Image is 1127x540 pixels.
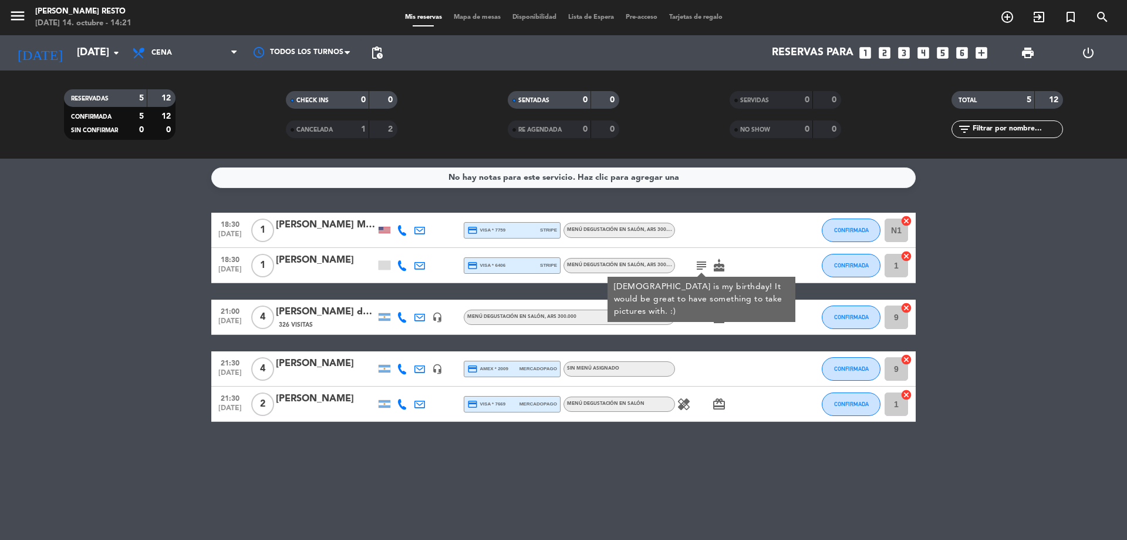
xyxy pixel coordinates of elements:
[663,14,728,21] span: Tarjetas de regalo
[215,369,245,383] span: [DATE]
[467,399,505,410] span: visa * 7669
[139,126,144,134] strong: 0
[645,263,676,267] span: , ARS 300.000
[1000,10,1014,24] i: add_circle_outline
[822,219,880,242] button: CONFIRMADA
[9,7,26,29] button: menu
[900,250,912,262] i: cancel
[900,302,912,314] i: cancel
[399,14,448,21] span: Mis reservas
[251,306,274,329] span: 4
[276,391,376,407] div: [PERSON_NAME]
[805,125,809,133] strong: 0
[9,40,71,66] i: [DATE]
[877,45,892,61] i: looks_two
[567,227,676,232] span: Menú degustación en salón
[151,49,172,57] span: Cena
[296,98,329,103] span: CHECK INS
[822,254,880,277] button: CONFIRMADA
[614,281,789,318] div: [DEMOGRAPHIC_DATA] is my birthday! It would be great to have something to take pictures with. :)
[519,365,557,373] span: mercadopago
[712,397,726,411] i: card_giftcard
[834,365,869,372] span: CONFIRMADA
[109,46,123,60] i: arrow_drop_down
[834,401,869,407] span: CONFIRMADA
[1081,46,1095,60] i: power_settings_new
[834,262,869,269] span: CONFIRMADA
[567,263,676,267] span: Menú degustación en salón
[545,314,576,319] span: , ARS 300.000
[583,125,588,133] strong: 0
[957,122,971,136] i: filter_list
[834,227,869,233] span: CONFIRMADA
[448,14,507,21] span: Mapa de mesas
[139,94,144,102] strong: 5
[583,96,588,104] strong: 0
[9,7,26,25] i: menu
[694,259,708,273] i: subject
[1064,10,1078,24] i: turned_in_not
[166,126,173,134] strong: 0
[822,393,880,416] button: CONFIRMADA
[251,393,274,416] span: 2
[467,260,505,271] span: visa * 6406
[610,96,617,104] strong: 0
[540,261,557,269] span: stripe
[276,217,376,233] div: [PERSON_NAME] Me doza
[251,219,274,242] span: 1
[822,357,880,381] button: CONFIRMADA
[71,128,118,133] span: SIN CONFIRMAR
[276,356,376,371] div: [PERSON_NAME]
[974,45,989,61] i: add_box
[215,355,245,369] span: 21:30
[467,225,478,236] i: credit_card
[467,364,478,374] i: credit_card
[467,314,576,319] span: Menú degustación en salón
[296,127,333,133] span: CANCELADA
[215,391,245,404] span: 21:30
[772,47,853,59] span: Reservas para
[276,304,376,320] div: [PERSON_NAME] del Boca
[279,320,313,330] span: 326 Visitas
[1095,10,1109,24] i: search
[139,112,144,120] strong: 5
[448,171,679,185] div: No hay notas para este servicio. Haz clic para agregar una
[161,112,173,120] strong: 12
[161,94,173,102] strong: 12
[916,45,931,61] i: looks_4
[959,98,977,103] span: TOTAL
[740,98,769,103] span: SERVIDAS
[562,14,620,21] span: Lista de Espera
[954,45,970,61] i: looks_6
[677,397,691,411] i: healing
[215,266,245,279] span: [DATE]
[805,96,809,104] strong: 0
[740,127,770,133] span: NO SHOW
[900,215,912,227] i: cancel
[276,253,376,268] div: [PERSON_NAME]
[900,354,912,365] i: cancel
[467,260,478,271] i: credit_card
[432,364,443,374] i: headset_mic
[361,125,366,133] strong: 1
[215,230,245,244] span: [DATE]
[215,317,245,331] span: [DATE]
[567,366,619,371] span: Sin menú asignado
[896,45,912,61] i: looks_3
[610,125,617,133] strong: 0
[215,252,245,266] span: 18:30
[251,357,274,381] span: 4
[71,96,109,102] span: RESERVADAS
[971,123,1062,136] input: Filtrar por nombre...
[251,254,274,277] span: 1
[567,401,645,406] span: Menú degustación en salón
[361,96,366,104] strong: 0
[1032,10,1046,24] i: exit_to_app
[620,14,663,21] span: Pre-acceso
[832,125,839,133] strong: 0
[1058,35,1118,71] div: LOG OUT
[35,18,131,29] div: [DATE] 14. octubre - 14:21
[1021,46,1035,60] span: print
[518,98,549,103] span: SENTADAS
[215,404,245,418] span: [DATE]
